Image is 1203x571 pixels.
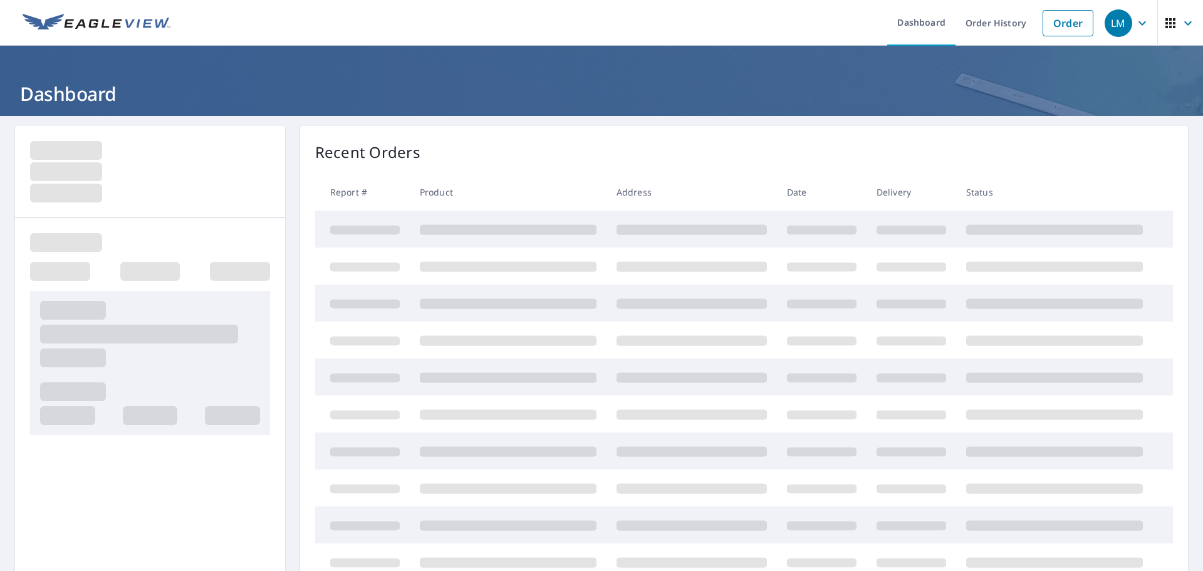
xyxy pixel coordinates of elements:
[1043,10,1093,36] a: Order
[410,174,607,211] th: Product
[607,174,777,211] th: Address
[315,174,410,211] th: Report #
[777,174,867,211] th: Date
[23,14,170,33] img: EV Logo
[867,174,956,211] th: Delivery
[1105,9,1132,37] div: LM
[315,141,420,164] p: Recent Orders
[15,81,1188,107] h1: Dashboard
[956,174,1153,211] th: Status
